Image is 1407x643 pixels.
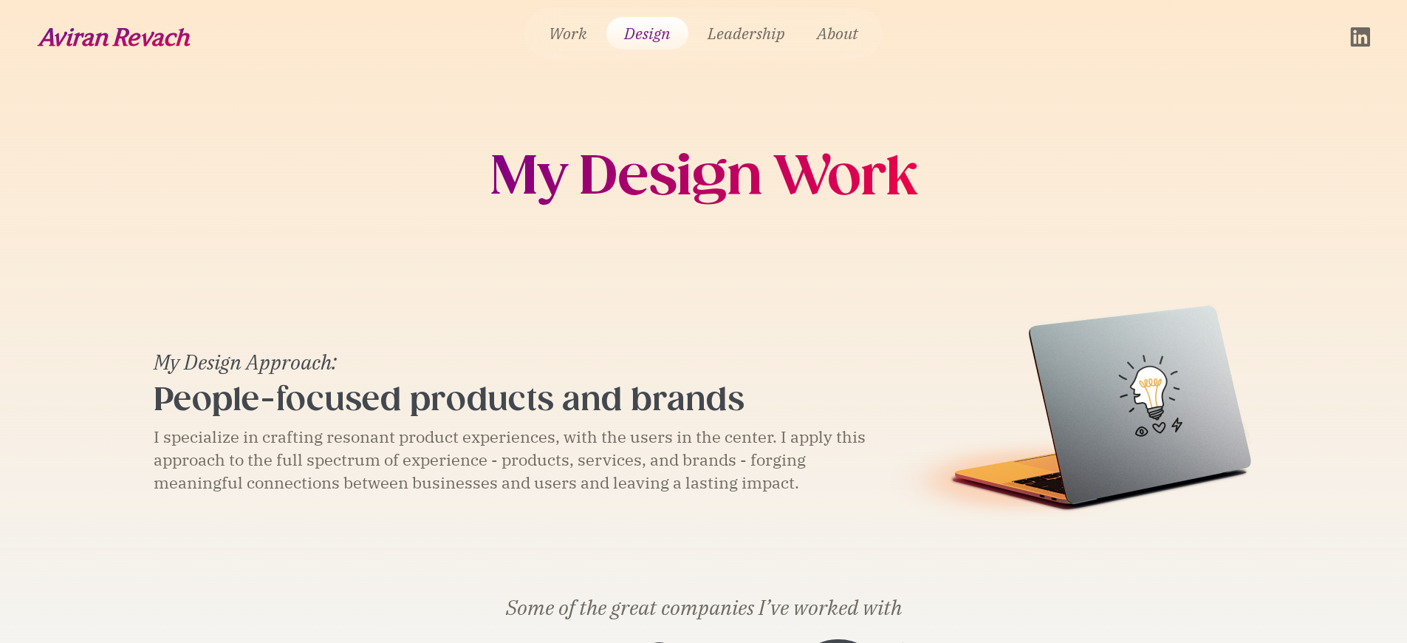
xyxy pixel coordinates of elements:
[37,27,191,47] img: Aviran Revach
[804,17,871,50] a: About
[154,384,886,415] div: People-focused products and brands
[37,27,191,47] a: home
[606,17,688,50] a: Design
[490,148,917,205] h1: My Design Work
[154,426,886,494] div: I specialize in crafting resonant product experiences, with the users in the center. I apply this...
[154,352,886,372] div: My Design Approach:
[536,17,600,50] a: Work
[262,593,1146,622] div: Some of the great companies I’ve worked with
[694,17,798,50] a: Leadership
